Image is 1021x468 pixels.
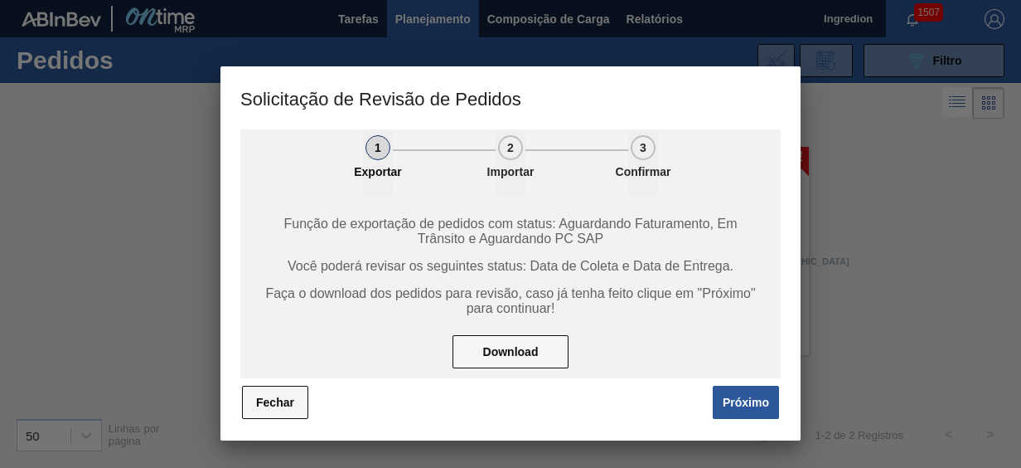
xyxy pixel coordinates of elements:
[259,286,762,316] span: Faça o download dos pedidos para revisão, caso já tenha feito clique em "Próximo" para continuar!
[452,335,569,368] button: Download
[363,129,393,196] button: 1Exportar
[259,217,762,246] span: Função de exportação de pedidos com status: Aguardando Faturamento, Em Trânsito e Aguardando PC SAP
[498,135,523,160] div: 2
[628,129,658,196] button: 3Confirmar
[713,386,779,419] button: Próximo
[242,386,308,419] button: Fechar
[469,165,552,178] p: Importar
[259,259,762,274] span: Você poderá revisar os seguintes status: Data de Coleta e Data de Entrega.
[631,135,656,160] div: 3
[365,135,390,160] div: 1
[336,165,419,178] p: Exportar
[496,129,525,196] button: 2Importar
[602,165,685,178] p: Confirmar
[220,66,801,129] h3: Solicitação de Revisão de Pedidos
